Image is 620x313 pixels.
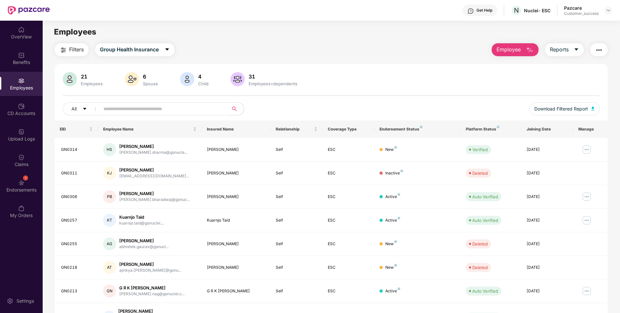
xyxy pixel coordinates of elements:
div: GN0311 [61,170,93,176]
div: GN0213 [61,288,93,294]
div: KT [103,214,116,227]
span: N [514,6,519,14]
div: abhishek.gaurav@gonucl... [119,244,169,250]
div: New [385,265,397,271]
span: Employee Name [103,127,192,132]
img: svg+xml;base64,PHN2ZyBpZD0iVXBsb2FkX0xvZ3MiIGRhdGEtbmFtZT0iVXBsb2FkIExvZ3MiIHhtbG5zPSJodHRwOi8vd3... [18,129,25,135]
span: Download Filtered Report [534,105,588,112]
img: svg+xml;base64,PHN2ZyB4bWxucz0iaHR0cDovL3d3dy53My5vcmcvMjAwMC9zdmciIHdpZHRoPSI4IiBoZWlnaHQ9IjgiIH... [394,264,397,266]
img: svg+xml;base64,PHN2ZyBpZD0iTXlfT3JkZXJzIiBkYXRhLW5hbWU9Ik15IE9yZGVycyIgeG1sbnM9Imh0dHA6Ly93d3cudz... [18,205,25,212]
div: GN0218 [61,265,93,271]
th: Manage [573,120,608,138]
div: [PERSON_NAME] [207,194,266,200]
img: svg+xml;base64,PHN2ZyBpZD0iSGVscC0zMngzMiIgeG1sbnM9Imh0dHA6Ly93d3cudzMub3JnLzIwMDAvc3ZnIiB3aWR0aD... [467,8,474,14]
img: svg+xml;base64,PHN2ZyB4bWxucz0iaHR0cDovL3d3dy53My5vcmcvMjAwMC9zdmciIHdpZHRoPSI4IiBoZWlnaHQ9IjgiIH... [398,217,400,219]
img: svg+xml;base64,PHN2ZyB4bWxucz0iaHR0cDovL3d3dy53My5vcmcvMjAwMC9zdmciIHhtbG5zOnhsaW5rPSJodHRwOi8vd3... [230,72,245,86]
div: Kuarnjo Taid [119,214,164,220]
div: Self [276,217,317,224]
img: svg+xml;base64,PHN2ZyB4bWxucz0iaHR0cDovL3d3dy53My5vcmcvMjAwMC9zdmciIHhtbG5zOnhsaW5rPSJodHRwOi8vd3... [180,72,194,86]
div: ESC [328,147,369,153]
img: svg+xml;base64,PHN2ZyBpZD0iSG9tZSIgeG1sbnM9Imh0dHA6Ly93d3cudzMub3JnLzIwMDAvc3ZnIiB3aWR0aD0iMjAiIG... [18,26,25,33]
div: KJ [103,167,116,180]
div: Nuclei- ESC [524,7,551,14]
div: Kuarnjo Taid [207,217,266,224]
div: [PERSON_NAME] [119,238,169,244]
span: caret-down [165,47,170,53]
img: svg+xml;base64,PHN2ZyB4bWxucz0iaHR0cDovL3d3dy53My5vcmcvMjAwMC9zdmciIHdpZHRoPSI4IiBoZWlnaHQ9IjgiIH... [398,287,400,290]
div: [EMAIL_ADDRESS][DOMAIN_NAME]... [119,173,189,179]
img: svg+xml;base64,PHN2ZyBpZD0iRW1wbG95ZWVzIiB4bWxucz0iaHR0cDovL3d3dy53My5vcmcvMjAwMC9zdmciIHdpZHRoPS... [18,78,25,84]
img: svg+xml;base64,PHN2ZyBpZD0iQmVuZWZpdHMiIHhtbG5zPSJodHRwOi8vd3d3LnczLm9yZy8yMDAwL3N2ZyIgd2lkdGg9Ij... [18,52,25,58]
div: GN0306 [61,194,93,200]
div: [PERSON_NAME] [119,191,190,197]
div: 1 [23,175,28,181]
div: GN0257 [61,217,93,224]
div: ajinkya.[PERSON_NAME]@gonu... [119,267,181,274]
div: Get Help [476,8,492,13]
div: [PERSON_NAME] [119,261,181,267]
button: Filters [55,43,89,56]
img: svg+xml;base64,PHN2ZyB4bWxucz0iaHR0cDovL3d3dy53My5vcmcvMjAwMC9zdmciIHdpZHRoPSI4IiBoZWlnaHQ9IjgiIH... [394,146,397,149]
th: Coverage Type [323,120,374,138]
span: Reports [550,46,569,54]
img: svg+xml;base64,PHN2ZyB4bWxucz0iaHR0cDovL3d3dy53My5vcmcvMjAwMC9zdmciIHhtbG5zOnhsaW5rPSJodHRwOi8vd3... [591,107,594,110]
img: svg+xml;base64,PHN2ZyB4bWxucz0iaHR0cDovL3d3dy53My5vcmcvMjAwMC9zdmciIHhtbG5zOnhsaW5rPSJodHRwOi8vd3... [63,72,77,86]
div: [PERSON_NAME].nag@gonuclei.c... [119,291,185,297]
div: Self [276,288,317,294]
img: svg+xml;base64,PHN2ZyB4bWxucz0iaHR0cDovL3d3dy53My5vcmcvMjAwMC9zdmciIHhtbG5zOnhsaW5rPSJodHRwOi8vd3... [125,72,139,86]
div: [DATE] [527,241,568,247]
div: Endorsement Status [379,127,455,132]
div: Auto Verified [472,288,498,294]
th: Relationship [271,120,322,138]
img: svg+xml;base64,PHN2ZyB4bWxucz0iaHR0cDovL3d3dy53My5vcmcvMjAwMC9zdmciIHdpZHRoPSI4IiBoZWlnaHQ9IjgiIH... [497,126,499,128]
div: Auto Verified [472,217,498,224]
div: ESC [328,170,369,176]
img: svg+xml;base64,PHN2ZyBpZD0iRHJvcGRvd24tMzJ4MzIiIHhtbG5zPSJodHRwOi8vd3d3LnczLm9yZy8yMDAwL3N2ZyIgd2... [606,8,611,13]
div: Deleted [472,264,488,271]
div: Platform Status [466,127,516,132]
div: [PERSON_NAME] [119,167,189,173]
div: GN0255 [61,241,93,247]
div: GN [103,285,116,297]
img: manageButton [582,215,592,225]
div: [DATE] [527,288,568,294]
button: Group Health Insurancecaret-down [95,43,175,56]
div: [DATE] [527,170,568,176]
div: Employees [80,81,104,86]
div: [PERSON_NAME].sharma@gonucle... [119,150,187,156]
div: Verified [472,146,488,153]
span: search [228,106,241,111]
div: Spouse [142,81,159,86]
button: Employee [492,43,539,56]
div: ESC [328,288,369,294]
div: Auto Verified [472,193,498,200]
span: EID [60,127,88,132]
div: New [385,147,397,153]
div: Active [385,288,400,294]
th: Insured Name [202,120,271,138]
div: Settings [15,298,36,304]
img: svg+xml;base64,PHN2ZyBpZD0iQ2xhaW0iIHhtbG5zPSJodHRwOi8vd3d3LnczLm9yZy8yMDAwL3N2ZyIgd2lkdGg9IjIwIi... [18,154,25,161]
div: [DATE] [527,217,568,224]
button: Download Filtered Report [529,102,600,115]
img: manageButton [582,286,592,296]
div: PB [103,190,116,203]
span: Filters [69,46,84,54]
span: caret-down [82,107,87,112]
th: Employee Name [98,120,202,138]
div: kuarnjo.taid@gonuclei.... [119,220,164,226]
div: [PERSON_NAME].bharadwaj@gonuc... [119,197,190,203]
img: svg+xml;base64,PHN2ZyBpZD0iRW5kb3JzZW1lbnRzIiB4bWxucz0iaHR0cDovL3d3dy53My5vcmcvMjAwMC9zdmciIHdpZH... [18,180,25,186]
div: Active [385,194,400,200]
span: Employees [54,27,96,37]
div: Self [276,147,317,153]
img: New Pazcare Logo [8,6,50,15]
div: Deleted [472,170,488,176]
div: [DATE] [527,265,568,271]
img: manageButton [582,192,592,202]
div: [PERSON_NAME] [207,170,266,176]
div: [DATE] [527,194,568,200]
div: Inactive [385,170,403,176]
div: ESC [328,241,369,247]
img: svg+xml;base64,PHN2ZyB4bWxucz0iaHR0cDovL3d3dy53My5vcmcvMjAwMC9zdmciIHdpZHRoPSIyNCIgaGVpZ2h0PSIyNC... [59,46,67,54]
